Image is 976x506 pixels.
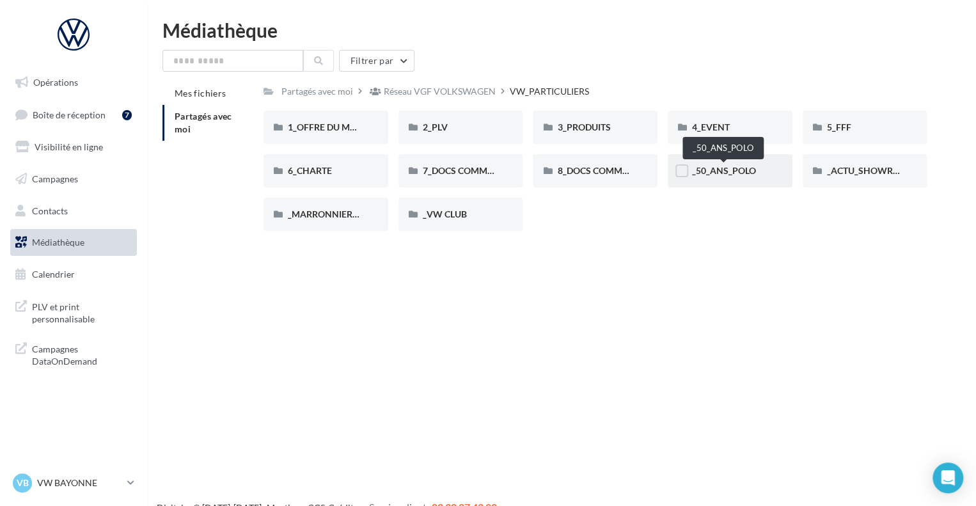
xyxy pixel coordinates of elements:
[175,88,226,99] span: Mes fichiers
[557,165,671,176] span: 8_DOCS COMMUNICATION
[8,198,139,225] a: Contacts
[8,134,139,161] a: Visibilité en ligne
[35,141,103,152] span: Visibilité en ligne
[10,471,137,495] a: VB VW BAYONNE
[827,122,851,132] span: 5_FFF
[8,293,139,331] a: PLV et print personnalisable
[8,261,139,288] a: Calendrier
[32,340,132,368] span: Campagnes DataOnDemand
[288,209,372,219] span: _MARRONNIERS_25
[37,477,122,489] p: VW BAYONNE
[17,477,29,489] span: VB
[32,173,78,184] span: Campagnes
[8,229,139,256] a: Médiathèque
[32,269,75,280] span: Calendrier
[281,85,353,98] div: Partagés avec moi
[32,205,68,216] span: Contacts
[33,109,106,120] span: Boîte de réception
[122,110,132,120] div: 7
[692,122,730,132] span: 4_EVENT
[8,335,139,373] a: Campagnes DataOnDemand
[32,237,84,248] span: Médiathèque
[288,165,332,176] span: 6_CHARTE
[423,165,526,176] span: 7_DOCS COMMERCIAUX
[8,166,139,193] a: Campagnes
[827,165,915,176] span: _ACTU_SHOWROOM
[423,209,467,219] span: _VW CLUB
[8,69,139,96] a: Opérations
[423,122,448,132] span: 2_PLV
[162,20,961,40] div: Médiathèque
[692,165,756,176] span: _50_ANS_POLO
[32,298,132,326] span: PLV et print personnalisable
[33,77,78,88] span: Opérations
[933,463,963,493] div: Open Intercom Messenger
[557,122,610,132] span: 3_PRODUITS
[288,122,365,132] span: 1_OFFRE DU MOIS
[175,111,232,134] span: Partagés avec moi
[510,85,589,98] div: VW_PARTICULIERS
[384,85,496,98] div: Réseau VGF VOLKSWAGEN
[339,50,414,72] button: Filtrer par
[8,101,139,129] a: Boîte de réception7
[682,137,764,159] div: _50_ANS_POLO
